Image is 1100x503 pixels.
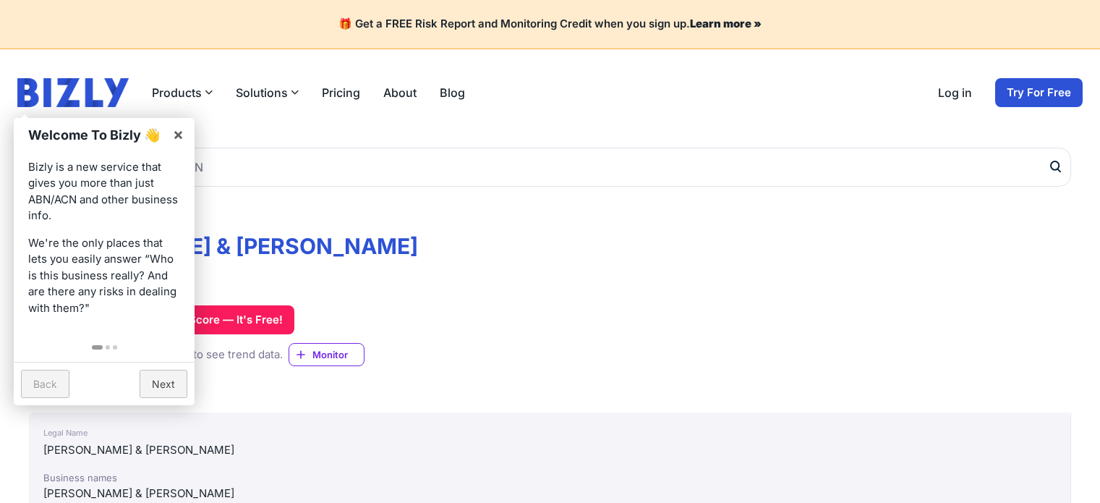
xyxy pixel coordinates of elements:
[28,159,180,224] p: Bizly is a new service that gives you more than just ABN/ACN and other business info.
[28,125,165,145] h1: Welcome To Bizly 👋
[162,118,195,151] a: ×
[28,235,180,317] p: We're the only places that lets you easily answer “Who is this business really? And are there any...
[21,370,69,398] a: Back
[140,370,187,398] a: Next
